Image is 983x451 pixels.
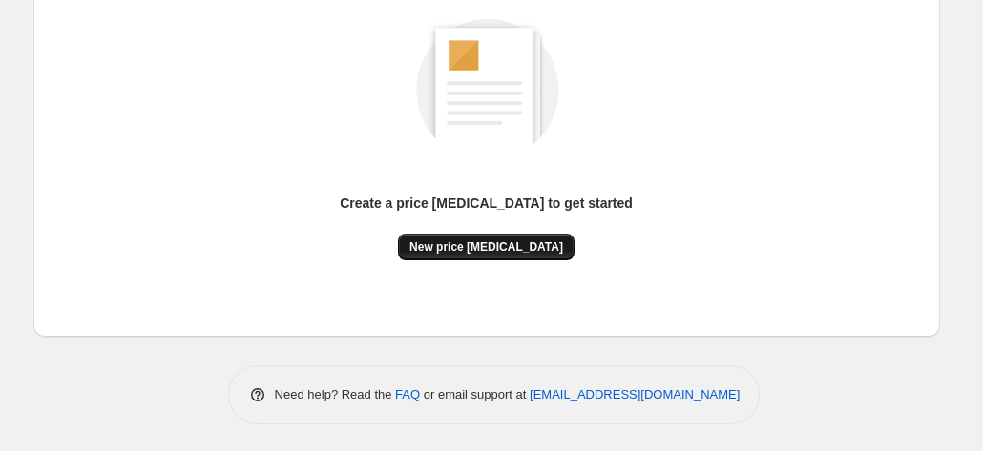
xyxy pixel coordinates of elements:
a: [EMAIL_ADDRESS][DOMAIN_NAME] [530,387,740,401]
button: New price [MEDICAL_DATA] [398,234,575,260]
span: New price [MEDICAL_DATA] [409,239,563,255]
span: Need help? Read the [275,387,396,401]
a: FAQ [395,387,420,401]
p: Create a price [MEDICAL_DATA] to get started [340,194,633,213]
span: or email support at [420,387,530,401]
